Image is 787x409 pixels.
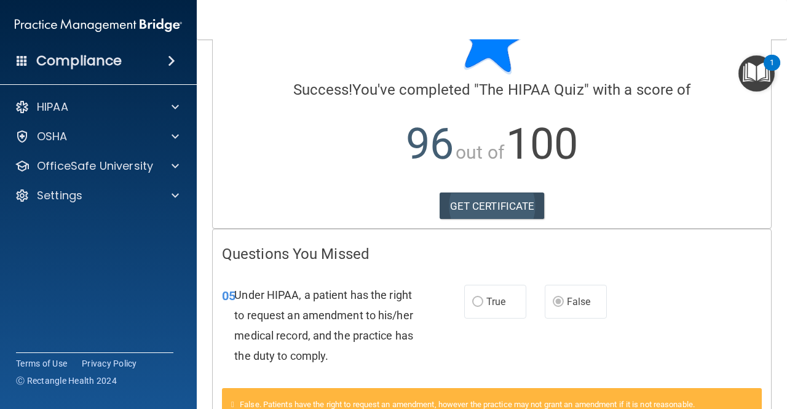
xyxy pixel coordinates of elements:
a: Privacy Policy [82,357,137,370]
span: True [486,296,505,308]
a: Terms of Use [16,357,67,370]
h4: Questions You Missed [222,246,762,262]
span: False [567,296,591,308]
p: OfficeSafe University [37,159,153,173]
span: 96 [406,119,454,169]
h4: You've completed " " with a score of [222,82,762,98]
h4: Compliance [36,52,122,69]
img: PMB logo [15,13,182,38]
a: OfficeSafe University [15,159,179,173]
span: False. Patients have the right to request an amendment, however the practice may not grant an ame... [240,400,695,409]
span: Under HIPAA, a patient has the right to request an amendment to his/her medical record, and the p... [234,288,413,363]
span: 05 [222,288,235,303]
span: Success! [293,81,353,98]
input: False [553,298,564,307]
span: out of [456,141,504,163]
div: 1 [770,63,774,79]
a: OSHA [15,129,179,144]
button: Open Resource Center, 1 new notification [738,55,775,92]
span: The HIPAA Quiz [479,81,583,98]
input: True [472,298,483,307]
span: Ⓒ Rectangle Health 2024 [16,375,117,387]
iframe: Drift Widget Chat Controller [726,324,772,371]
a: HIPAA [15,100,179,114]
p: HIPAA [37,100,68,114]
p: Settings [37,188,82,203]
span: 100 [506,119,578,169]
a: GET CERTIFICATE [440,193,545,220]
p: OSHA [37,129,68,144]
a: Settings [15,188,179,203]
